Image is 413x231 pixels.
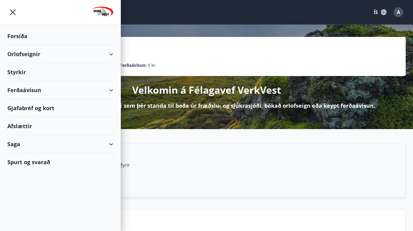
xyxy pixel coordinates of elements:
[7,45,113,63] div: Orlofseignir
[120,62,147,69] p: Ferðaávísun :
[7,117,113,135] div: Afslættir
[7,27,113,45] div: Forsíða
[132,83,281,97] p: Velkomin á Félagavef VerkVest
[38,102,375,110] p: Hér getur þú sótt um þá styrki sem þér standa til boða úr fræðslu- og sjúkrasjóði, bókað orlofsei...
[7,63,113,81] div: Styrkir
[7,153,113,171] div: Spurt og svarað
[7,7,18,18] button: menu
[7,81,113,99] div: Ferðaávísun
[391,5,406,20] button: A
[370,7,390,18] button: ÍS
[397,9,400,16] span: A
[7,135,113,153] div: Saga
[92,7,113,19] img: union_logo
[7,99,113,117] div: Gjafabréf og kort
[148,62,157,69] span: 0 kr.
